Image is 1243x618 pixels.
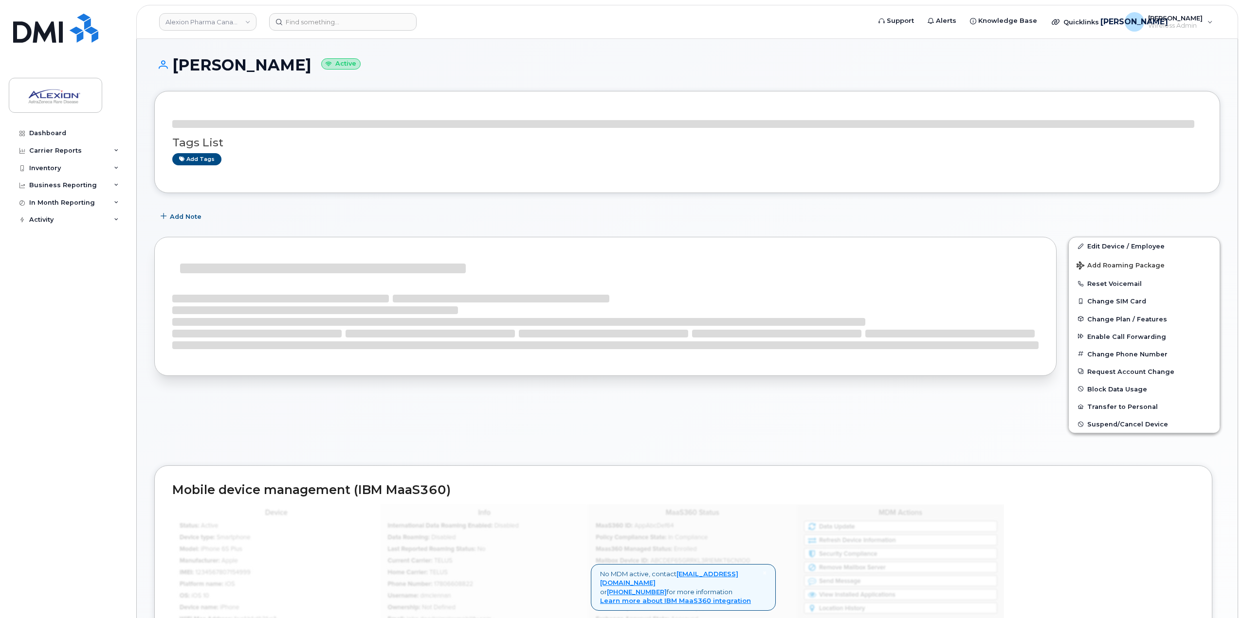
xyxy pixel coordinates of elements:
[607,588,667,596] a: [PHONE_NUMBER]
[1069,255,1220,275] button: Add Roaming Package
[154,56,1220,73] h1: [PERSON_NAME]
[172,153,221,165] a: Add tags
[1069,398,1220,415] button: Transfer to Personal
[1069,415,1220,433] button: Suspend/Cancel Device
[1069,380,1220,398] button: Block Data Usage
[1087,315,1167,322] span: Change Plan / Features
[1077,262,1165,271] span: Add Roaming Package
[1069,292,1220,310] button: Change SIM Card
[1069,237,1220,255] a: Edit Device / Employee
[1069,363,1220,380] button: Request Account Change
[154,208,210,225] button: Add Note
[1069,275,1220,292] button: Reset Voicemail
[172,483,1194,497] h2: Mobile device management (IBM MaaS360)
[1069,328,1220,345] button: Enable Call Forwarding
[763,569,767,577] a: Close
[1069,310,1220,328] button: Change Plan / Features
[1087,333,1166,340] span: Enable Call Forwarding
[172,137,1202,149] h3: Tags List
[600,597,751,604] a: Learn more about IBM MaaS360 integration
[1069,345,1220,363] button: Change Phone Number
[763,568,767,577] span: ×
[321,58,361,70] small: Active
[591,564,776,611] div: No MDM active, contact or for more information
[170,212,201,221] span: Add Note
[1087,421,1168,428] span: Suspend/Cancel Device
[600,570,738,587] a: [EMAIL_ADDRESS][DOMAIN_NAME]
